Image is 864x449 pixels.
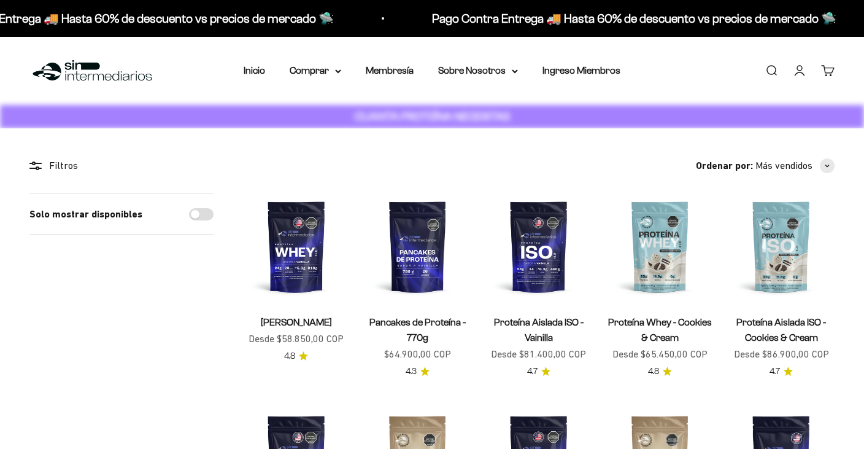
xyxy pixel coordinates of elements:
[284,349,308,363] a: 4.84.8 de 5.0 estrellas
[769,365,780,378] span: 4.7
[648,365,659,378] span: 4.8
[527,365,550,378] a: 4.74.7 de 5.0 estrellas
[406,365,417,378] span: 4.3
[366,65,414,76] a: Membresía
[527,365,538,378] span: 4.7
[612,346,708,362] sale-price: Desde $65.450,00 COP
[430,9,835,28] p: Pago Contra Entrega 🚚 Hasta 60% de descuento vs precios de mercado 🛸
[244,65,265,76] a: Inicio
[249,331,344,347] sale-price: Desde $58.850,00 COP
[355,110,510,123] strong: CUANTA PROTEÍNA NECESITAS
[29,206,142,222] label: Solo mostrar disponibles
[438,63,518,79] summary: Sobre Nosotros
[369,317,466,343] a: Pancakes de Proteína - 770g
[696,158,753,174] span: Ordenar por:
[755,158,835,174] button: Más vendidos
[290,63,341,79] summary: Comprar
[736,317,826,343] a: Proteína Aislada ISO - Cookies & Cream
[542,65,620,76] a: Ingreso Miembros
[648,365,672,378] a: 4.84.8 de 5.0 estrellas
[494,317,584,343] a: Proteína Aislada ISO - Vainilla
[284,349,295,363] span: 4.8
[491,346,586,362] sale-price: Desde $81.400,00 COP
[755,158,812,174] span: Más vendidos
[734,346,829,362] sale-price: Desde $86.900,00 COP
[384,346,451,362] sale-price: $64.900,00 COP
[769,365,793,378] a: 4.74.7 de 5.0 estrellas
[406,365,430,378] a: 4.34.3 de 5.0 estrellas
[261,317,332,327] a: [PERSON_NAME]
[29,158,214,174] div: Filtros
[608,317,712,343] a: Proteína Whey - Cookies & Cream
